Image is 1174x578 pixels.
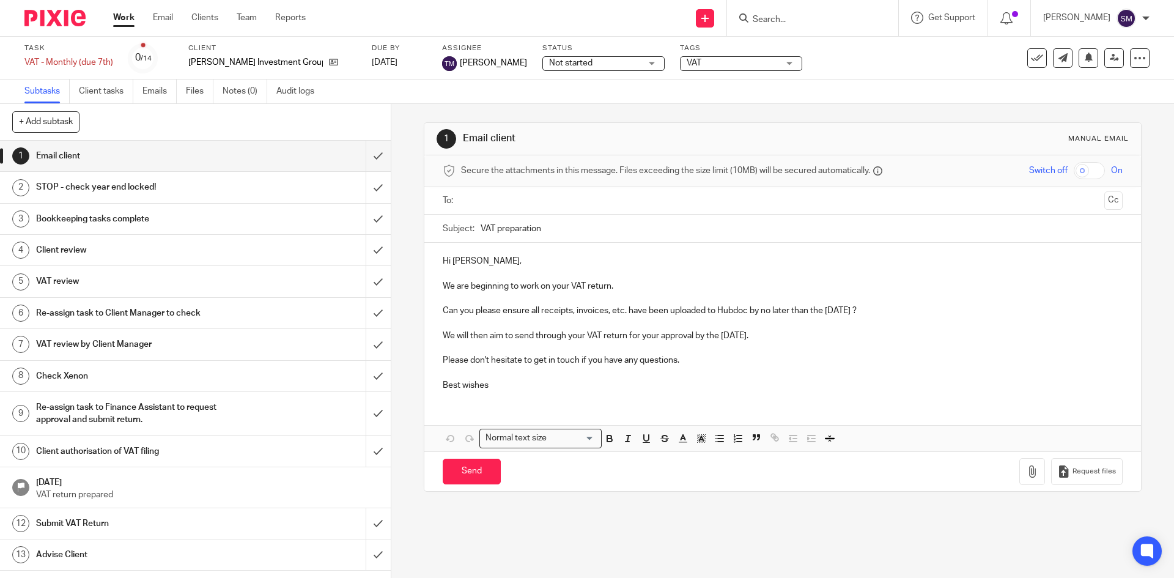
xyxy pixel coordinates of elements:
h1: Re-assign task to Client Manager to check [36,304,248,322]
h1: Client authorisation of VAT filing [36,442,248,461]
img: svg%3E [1117,9,1136,28]
small: /14 [141,55,152,62]
p: Best wishes [443,379,1122,391]
label: Due by [372,43,427,53]
label: Subject: [443,223,474,235]
div: 1 [437,129,456,149]
div: Manual email [1068,134,1129,144]
label: Status [542,43,665,53]
div: 1 [12,147,29,165]
div: 7 [12,336,29,353]
label: Task [24,43,113,53]
h1: Submit VAT Return [36,514,248,533]
a: Audit logs [276,80,323,103]
div: 5 [12,273,29,291]
p: VAT return prepared [36,489,378,501]
h1: Email client [463,132,809,145]
a: Clients [191,12,218,24]
a: Notes (0) [223,80,267,103]
h1: VAT review [36,272,248,291]
img: Pixie [24,10,86,26]
h1: Email client [36,147,248,165]
span: Switch off [1029,165,1068,177]
div: 8 [12,368,29,385]
div: 6 [12,305,29,322]
p: We will then aim to send through your VAT return for your approval by the [DATE]. [443,330,1122,342]
input: Search for option [550,432,594,445]
h1: VAT review by Client Manager [36,335,248,354]
h1: STOP - check year end locked! [36,178,248,196]
button: Cc [1104,191,1123,210]
a: Files [186,80,213,103]
span: Request files [1072,467,1116,476]
span: Get Support [928,13,975,22]
p: We are beginning to work on your VAT return. [443,280,1122,292]
a: Emails [142,80,177,103]
div: 12 [12,515,29,532]
span: [DATE] [372,58,397,67]
h1: [DATE] [36,473,378,489]
a: Work [113,12,135,24]
label: Client [188,43,356,53]
h1: Re-assign task to Finance Assistant to request approval and submit return. [36,398,248,429]
h1: Bookkeeping tasks complete [36,210,248,228]
img: svg%3E [442,56,457,71]
span: VAT [687,59,701,67]
a: Email [153,12,173,24]
span: [PERSON_NAME] [460,57,527,69]
input: Send [443,459,501,485]
div: 3 [12,210,29,228]
p: Can you please ensure all receipts, invoices, etc. have been uploaded to Hubdoc by no later than ... [443,305,1122,317]
div: 0 [135,51,152,65]
div: 13 [12,546,29,563]
label: To: [443,195,456,207]
label: Tags [680,43,802,53]
span: Secure the attachments in this message. Files exceeding the size limit (10MB) will be secured aut... [461,165,870,177]
span: Normal text size [482,432,549,445]
a: Team [237,12,257,24]
div: 10 [12,443,29,460]
span: On [1111,165,1123,177]
button: Request files [1051,458,1122,486]
h1: Client review [36,241,248,259]
p: [PERSON_NAME] Investment Group Ltd [188,56,323,69]
div: 4 [12,242,29,259]
input: Search [751,15,862,26]
label: Assignee [442,43,527,53]
p: Please don't hesitate to get in touch if you have any questions. [443,354,1122,366]
button: + Add subtask [12,111,79,132]
span: Not started [549,59,593,67]
a: Client tasks [79,80,133,103]
div: VAT - Monthly (due 7th) [24,56,113,69]
div: Search for option [479,429,602,448]
h1: Check Xenon [36,367,248,385]
h1: Advise Client [36,546,248,564]
p: [PERSON_NAME] [1043,12,1110,24]
div: 9 [12,405,29,422]
a: Reports [275,12,306,24]
div: 2 [12,179,29,196]
p: Hi [PERSON_NAME], [443,255,1122,267]
a: Subtasks [24,80,70,103]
